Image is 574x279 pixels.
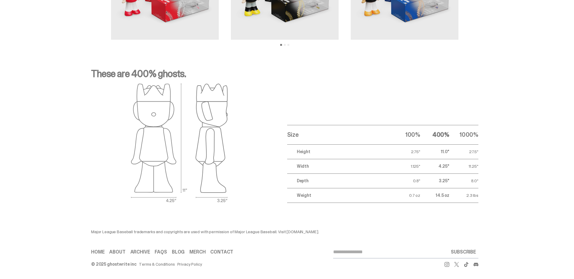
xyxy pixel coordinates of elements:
[449,188,478,203] td: 2.3 lbs
[420,144,449,159] td: 11.0"
[391,125,420,144] th: 100%
[449,125,478,144] th: 1000%
[449,144,478,159] td: 27.5"
[139,262,175,266] a: Terms & Conditions
[420,188,449,203] td: 14.5 oz
[448,246,478,258] button: SUBSCRIBE
[420,125,449,144] th: 400%
[177,262,202,266] a: Privacy Policy
[449,173,478,188] td: 8.0"
[391,144,420,159] td: 2.75"
[91,262,136,266] div: © 2025 ghostwrite inc
[287,44,289,46] button: View slide 3
[280,44,282,46] button: View slide 1
[391,159,420,173] td: 1.125"
[284,44,286,46] button: View slide 2
[287,144,391,159] td: Height
[287,159,391,173] td: Width
[449,159,478,173] td: 11.25"
[172,250,185,254] a: Blog
[210,250,233,254] a: Contact
[131,83,228,203] img: ghost outlines spec
[91,69,478,83] p: These are 400% ghosts.
[420,159,449,173] td: 4.25"
[287,188,391,203] td: Weight
[155,250,167,254] a: FAQs
[391,188,420,203] td: 0.7 oz
[109,250,125,254] a: About
[287,125,391,144] th: Size
[91,250,104,254] a: Home
[391,173,420,188] td: 0.8"
[420,173,449,188] td: 3.25"
[91,230,333,234] div: Major League Baseball trademarks and copyrights are used with permission of Major League Baseball...
[189,250,205,254] a: Merch
[287,173,391,188] td: Depth
[130,250,150,254] a: Archive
